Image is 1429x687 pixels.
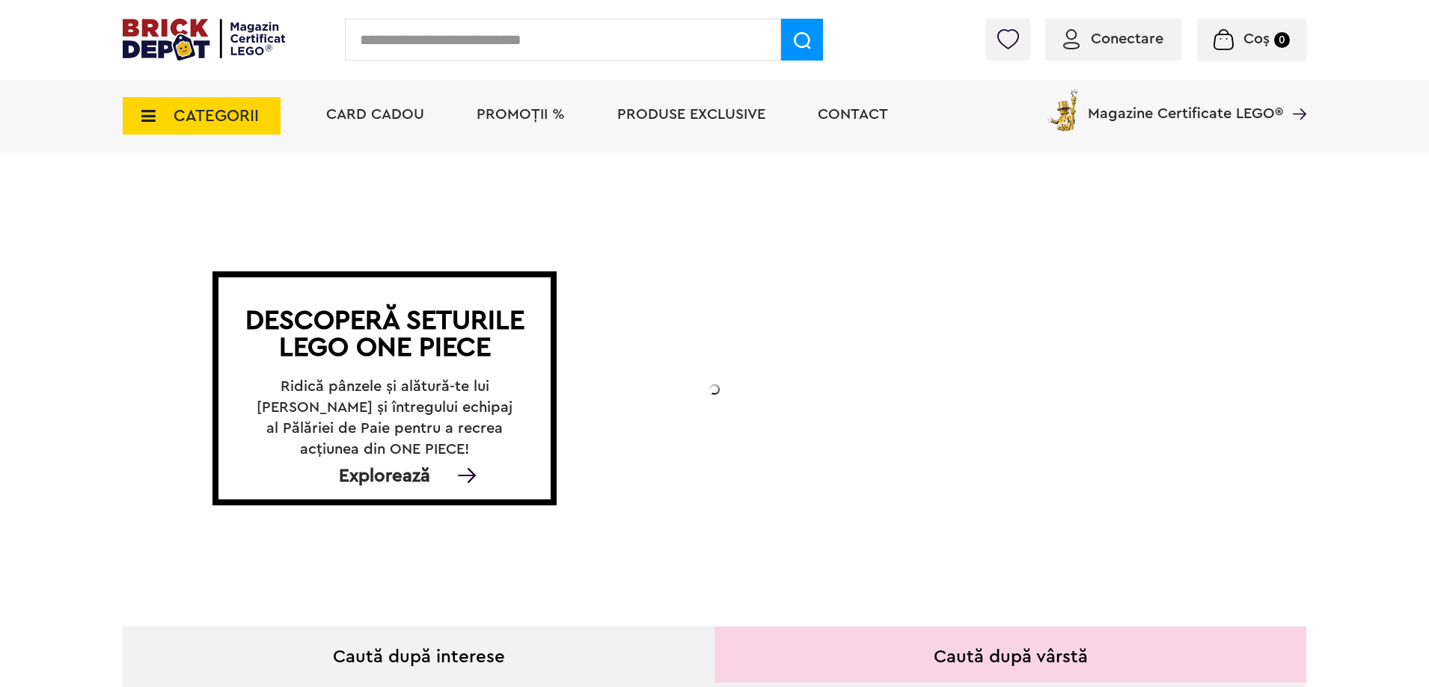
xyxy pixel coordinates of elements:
a: PROMOȚII % [477,107,565,122]
div: Explorează [218,469,551,484]
a: Card Cadou [326,107,424,122]
span: Coș [1243,31,1270,46]
div: Caută după interese [123,626,714,683]
div: Caută după vârstă [714,626,1306,683]
a: Magazine Certificate LEGO® [1283,87,1306,102]
img: Explorează [452,468,482,483]
a: Conectare [1063,31,1163,46]
small: 0 [1274,32,1290,48]
span: CATEGORII [174,108,259,124]
h2: Ridică pânzele și alătură-te lui [PERSON_NAME] și întregului echipaj al Pălăriei de Paie pentru a... [251,376,517,439]
a: Contact [818,107,888,122]
h1: Descoperă seturile LEGO ONE PIECE [235,307,534,361]
a: Produse exclusive [617,107,765,122]
span: Conectare [1091,31,1163,46]
span: Magazine Certificate LEGO® [1088,87,1283,121]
